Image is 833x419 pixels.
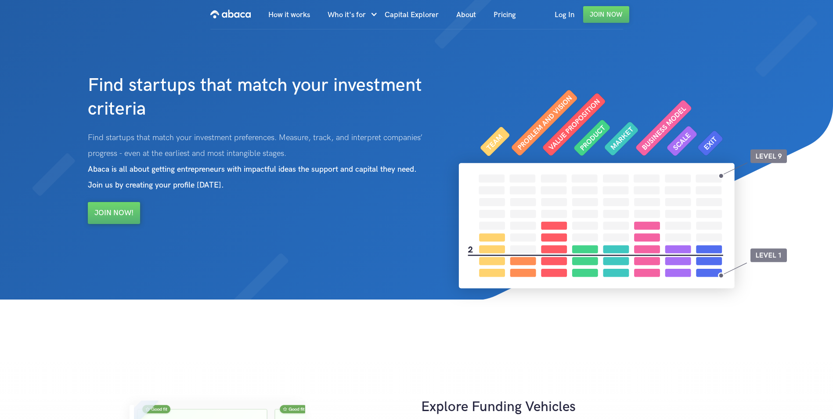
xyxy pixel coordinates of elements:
strong: Explore Funding Vehicles [421,398,576,415]
strong: Find startups that match your investment criteria [88,74,422,120]
a: Join Now [583,6,629,23]
strong: Abaca is all about getting entrepreneurs with impactful ideas the support and capital they need. ... [88,165,417,190]
p: Find startups that match your investment preferences. Measure, track, and interpret companies’ pr... [88,130,429,193]
a: Join Now! [88,202,140,224]
img: Abaca logo [210,7,251,21]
